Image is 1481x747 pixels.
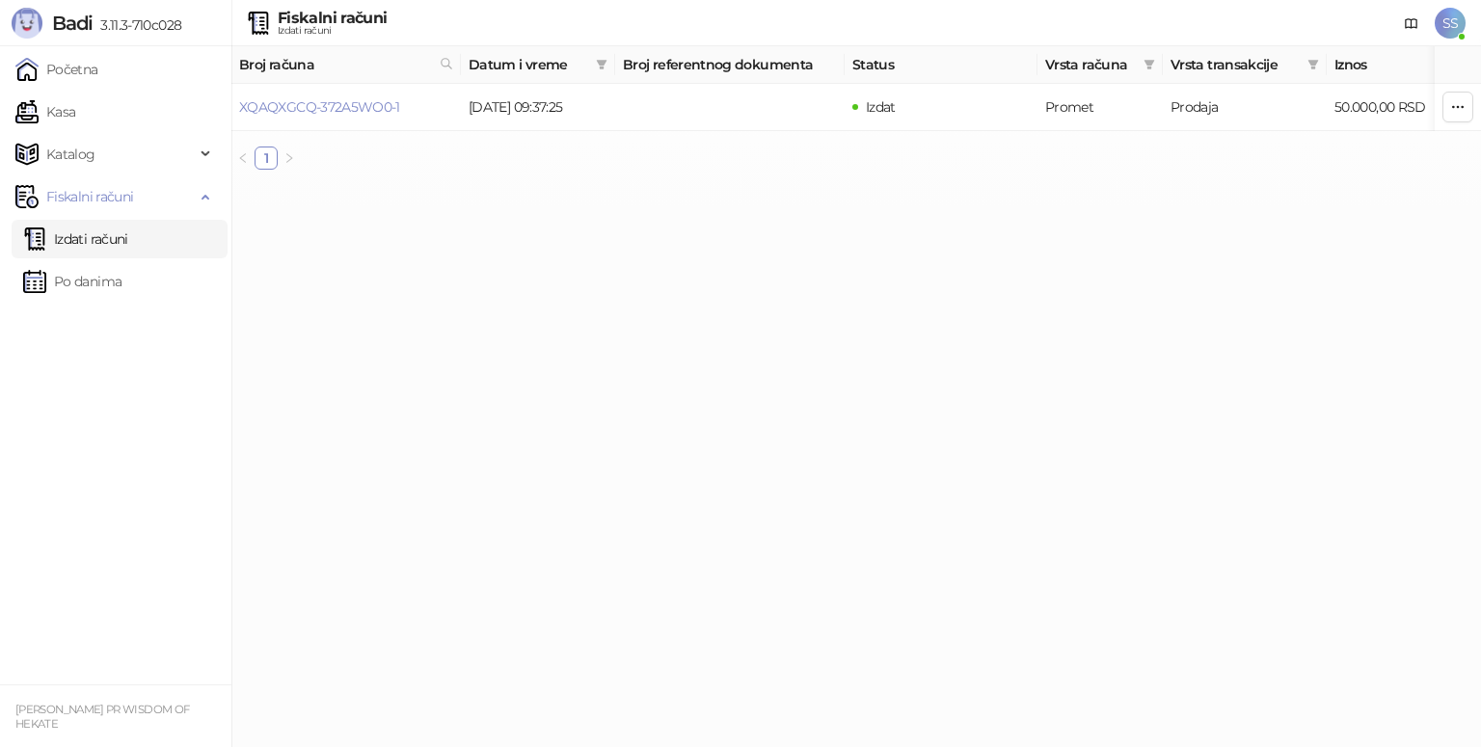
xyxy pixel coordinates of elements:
[256,147,277,169] a: 1
[15,50,98,89] a: Početna
[1037,46,1163,84] th: Vrsta računa
[1163,84,1327,131] td: Prodaja
[1140,50,1159,79] span: filter
[46,177,133,216] span: Fiskalni računi
[1144,59,1155,70] span: filter
[1163,46,1327,84] th: Vrsta transakcije
[592,50,611,79] span: filter
[23,262,121,301] a: Po danima
[1327,84,1462,131] td: 50.000,00 RSD
[231,46,461,84] th: Broj računa
[1045,54,1136,75] span: Vrsta računa
[283,152,295,164] span: right
[46,135,95,173] span: Katalog
[15,93,75,131] a: Kasa
[461,84,615,131] td: [DATE] 09:37:25
[1334,54,1435,75] span: Iznos
[52,12,93,35] span: Badi
[278,26,387,36] div: Izdati računi
[231,147,255,170] button: left
[845,46,1037,84] th: Status
[15,703,189,731] small: [PERSON_NAME] PR WISDOM OF HEKATE
[278,147,301,170] li: Sledeća strana
[231,84,461,131] td: XQAQXGCQ-372A5WO0-1
[596,59,607,70] span: filter
[12,8,42,39] img: Logo
[255,147,278,170] li: 1
[278,11,387,26] div: Fiskalni računi
[93,16,181,34] span: 3.11.3-710c028
[237,152,249,164] span: left
[278,147,301,170] button: right
[1304,50,1323,79] span: filter
[615,46,845,84] th: Broj referentnog dokumenta
[239,54,432,75] span: Broj računa
[469,54,588,75] span: Datum i vreme
[231,147,255,170] li: Prethodna strana
[23,220,128,258] a: Izdati računi
[1435,8,1466,39] span: SS
[1396,8,1427,39] a: Dokumentacija
[239,98,400,116] a: XQAQXGCQ-372A5WO0-1
[1037,84,1163,131] td: Promet
[866,98,896,116] span: Izdat
[1307,59,1319,70] span: filter
[1171,54,1300,75] span: Vrsta transakcije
